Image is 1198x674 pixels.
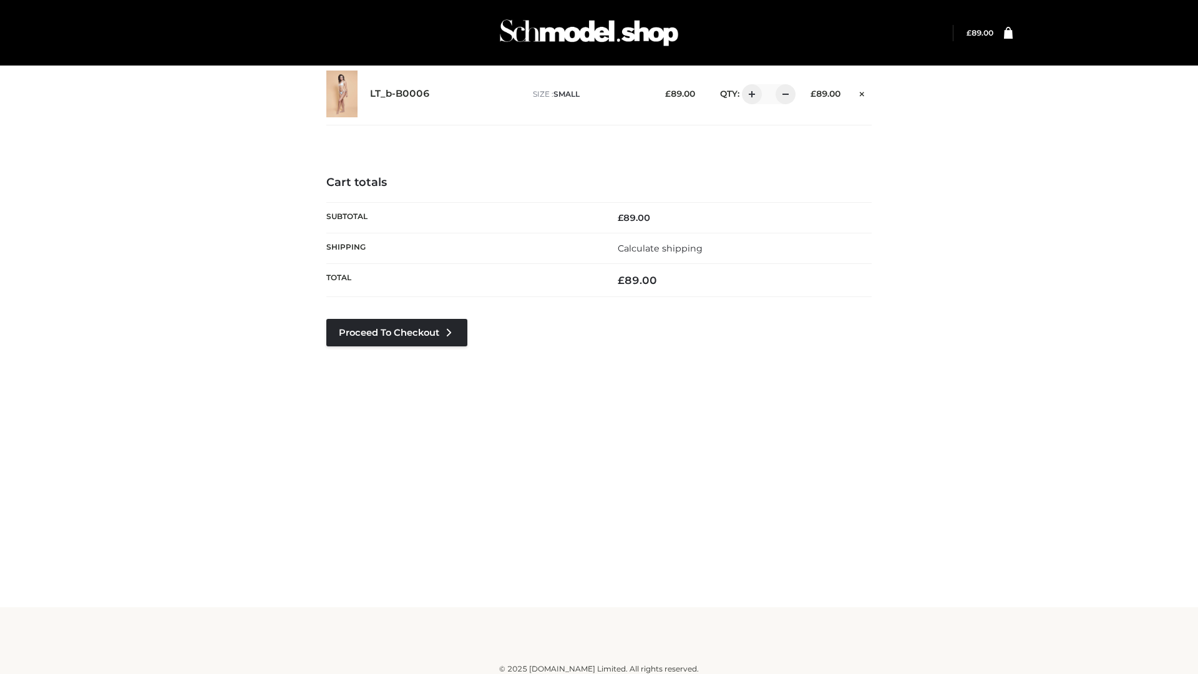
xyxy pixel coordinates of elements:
th: Subtotal [326,202,599,233]
span: £ [811,89,816,99]
h4: Cart totals [326,176,872,190]
bdi: 89.00 [967,28,993,37]
th: Shipping [326,233,599,263]
span: £ [618,212,623,223]
p: size : [533,89,646,100]
bdi: 89.00 [811,89,840,99]
a: Calculate shipping [618,243,703,254]
span: £ [618,274,625,286]
span: SMALL [553,89,580,99]
span: £ [967,28,972,37]
div: QTY: [708,84,791,104]
span: £ [665,89,671,99]
a: £89.00 [967,28,993,37]
bdi: 89.00 [618,274,657,286]
img: Schmodel Admin 964 [495,8,683,57]
bdi: 89.00 [665,89,695,99]
bdi: 89.00 [618,212,650,223]
a: Remove this item [853,84,872,100]
th: Total [326,264,599,297]
a: Proceed to Checkout [326,319,467,346]
a: LT_b-B0006 [370,88,430,100]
